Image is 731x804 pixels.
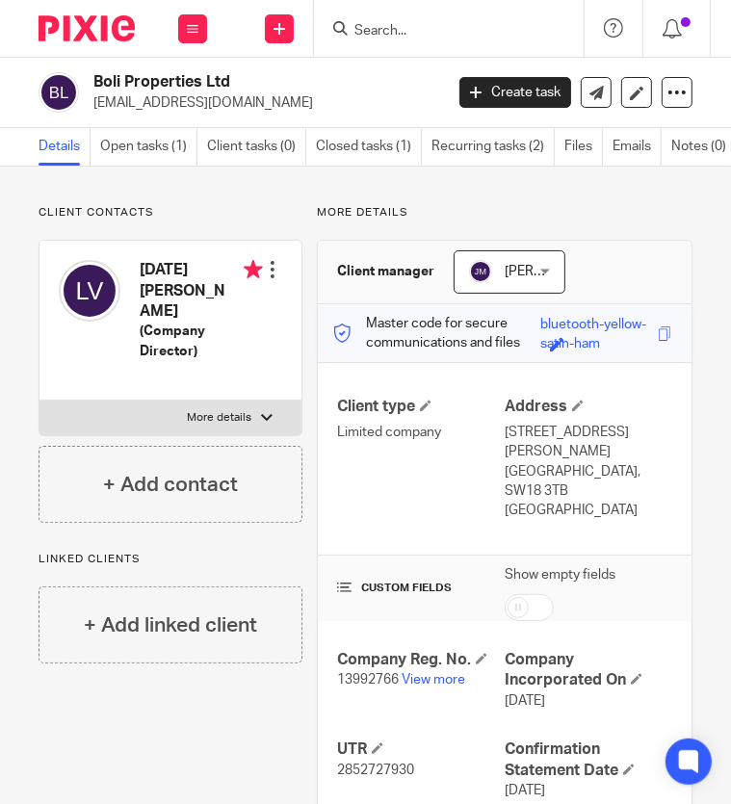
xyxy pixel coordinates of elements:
span: 2852727930 [337,764,414,777]
img: Pixie [39,15,135,41]
h2: Boli Properties Ltd [93,72,363,92]
img: svg%3E [59,260,120,322]
h4: + Add contact [103,470,238,500]
span: [DATE] [505,784,545,797]
a: View more [402,673,465,687]
a: Client tasks (0) [207,128,306,166]
a: Closed tasks (1) [316,128,422,166]
i: Primary [244,260,263,279]
h4: CUSTOM FIELDS [337,581,505,596]
a: Recurring tasks (2) [431,128,555,166]
h4: Client type [337,397,505,417]
h5: (Company Director) [140,322,263,361]
a: Files [564,128,603,166]
p: [GEOGRAPHIC_DATA] [505,501,672,520]
p: [STREET_ADDRESS][PERSON_NAME] [505,423,672,462]
p: More details [187,410,251,426]
span: [DATE] [505,694,545,708]
a: Details [39,128,91,166]
a: Open tasks (1) [100,128,197,166]
p: Master code for secure communications and files [332,314,540,353]
p: Client contacts [39,205,302,220]
h4: Company Incorporated On [505,650,672,691]
h4: + Add linked client [84,610,257,640]
h3: Client manager [337,262,434,281]
span: [PERSON_NAME] [505,265,611,278]
a: Create task [459,77,571,108]
span: 13992766 [337,673,399,687]
h4: Company Reg. No. [337,650,505,670]
h4: UTR [337,739,505,760]
a: Emails [613,128,662,166]
p: [EMAIL_ADDRESS][DOMAIN_NAME] [93,93,431,113]
img: svg%3E [469,260,492,283]
input: Search [352,23,526,40]
h4: Confirmation Statement Date [505,739,672,781]
h4: [DATE][PERSON_NAME] [140,260,263,322]
h4: Address [505,397,672,417]
label: Show empty fields [505,565,615,584]
p: More details [317,205,692,220]
img: svg%3E [39,72,79,113]
p: Limited company [337,423,505,442]
p: [GEOGRAPHIC_DATA], SW18 3TB [505,462,672,502]
p: Linked clients [39,552,302,567]
div: bluetooth-yellow-satin-ham [540,315,653,337]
